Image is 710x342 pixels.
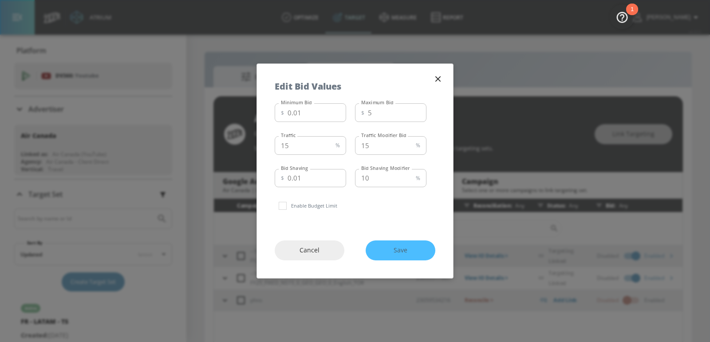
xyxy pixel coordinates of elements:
label: Maximum Bid [361,99,394,106]
p: % [416,141,420,150]
h5: Edit Bid Values [275,82,341,91]
div: 1 [631,9,634,21]
button: Open Resource Center, 1 new notification [610,4,635,29]
p: Enable Budget Limit [291,201,337,210]
label: Minimum Bid [281,99,312,106]
p: $ [361,108,364,118]
p: % [416,173,420,183]
label: Traffic Modifier Bid [361,132,406,138]
p: $ [281,173,284,183]
span: Cancel [292,245,327,256]
button: Cancel [275,240,344,260]
label: Bid Shaving [281,165,308,171]
p: $ [281,108,284,118]
label: Bid Shaving Modifier [361,165,410,171]
p: % [335,141,340,150]
label: Traffic [281,132,296,138]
